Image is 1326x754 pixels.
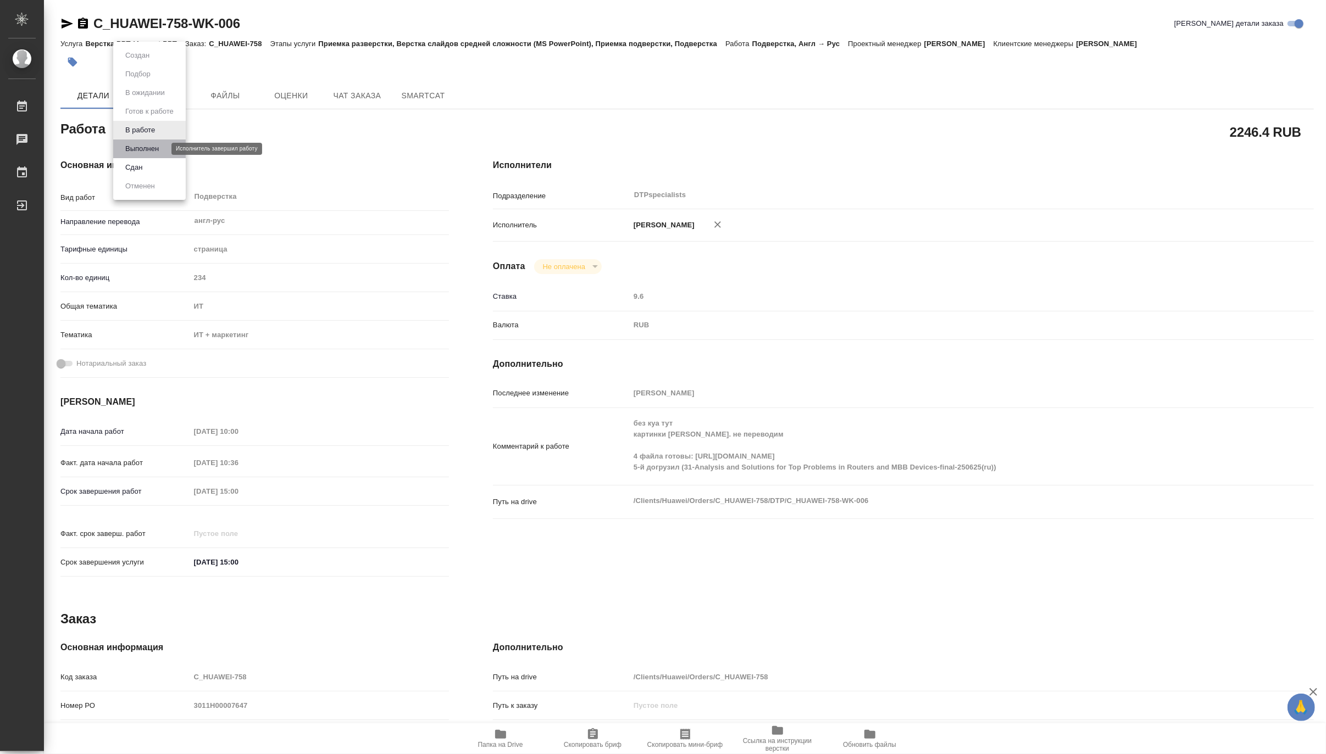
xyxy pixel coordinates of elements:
button: Отменен [122,180,158,192]
button: Создан [122,49,153,62]
button: В ожидании [122,87,168,99]
button: В работе [122,124,158,136]
button: Готов к работе [122,105,177,118]
button: Выполнен [122,143,162,155]
button: Подбор [122,68,154,80]
button: Сдан [122,161,146,174]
